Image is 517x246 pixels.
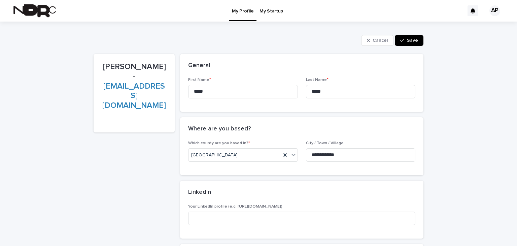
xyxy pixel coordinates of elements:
span: [GEOGRAPHIC_DATA] [191,152,238,159]
span: Last Name [306,78,329,82]
h2: General [188,62,210,69]
span: Which county are you based in? [188,141,250,145]
button: Save [395,35,423,46]
p: [PERSON_NAME] - [102,62,167,111]
button: Cancel [361,35,393,46]
span: Save [407,38,418,43]
span: First Name [188,78,211,82]
span: City / Town / Village [306,141,344,145]
img: fPh53EbzTSOZ76wyQ5GQ [13,4,56,18]
div: AP [489,5,500,16]
span: Cancel [373,38,388,43]
a: [EMAIL_ADDRESS][DOMAIN_NAME] [102,82,166,110]
span: Your LinkedIn profile (e.g. [URL][DOMAIN_NAME]) [188,205,282,209]
h2: Where are you based? [188,125,251,133]
h2: LinkedIn [188,189,211,196]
